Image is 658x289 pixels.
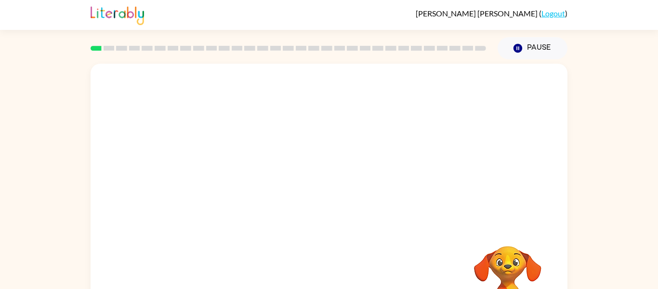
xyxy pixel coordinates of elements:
[416,9,539,18] span: [PERSON_NAME] [PERSON_NAME]
[541,9,565,18] a: Logout
[498,37,567,59] button: Pause
[416,9,567,18] div: ( )
[91,4,144,25] img: Literably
